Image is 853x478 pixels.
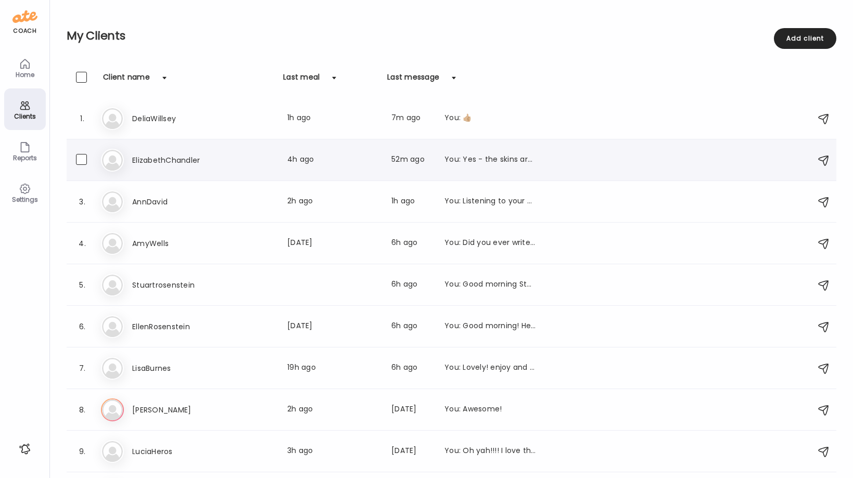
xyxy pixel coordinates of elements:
[287,404,379,416] div: 2h ago
[444,445,536,458] div: You: Oh yah!!!! I love them too!!
[391,279,432,291] div: 6h ago
[103,72,150,88] div: Client name
[287,237,379,250] div: [DATE]
[444,196,536,208] div: You: Listening to your body is good. Peanut butter is a a good option for healthy fat and some pr...
[132,362,224,374] h3: LisaBurnes
[76,279,88,291] div: 5.
[6,113,44,120] div: Clients
[6,196,44,203] div: Settings
[444,362,536,374] div: You: Lovely! enjoy and safe travels.
[132,112,224,125] h3: DeliaWillsey
[444,320,536,333] div: You: Good morning! Here we are starting week 2 of the Method! What was one win for the weekend wh...
[132,154,224,166] h3: ElizabethChandler
[444,154,536,166] div: You: Yes - the skins are where much of the fiber is. Of course if you dont like it, then it is no...
[287,362,379,374] div: 19h ago
[13,27,36,35] div: coach
[132,237,224,250] h3: AmyWells
[132,320,224,333] h3: EllenRosenstein
[76,112,88,125] div: 1.
[6,71,44,78] div: Home
[67,28,836,44] h2: My Clients
[76,237,88,250] div: 4.
[287,154,379,166] div: 4h ago
[76,445,88,458] div: 9.
[132,445,224,458] h3: LuciaHeros
[76,320,88,333] div: 6.
[287,196,379,208] div: 2h ago
[444,237,536,250] div: You: Did you ever write or video a testimonial for SWW? if not, i think this is the PERFECT time ...
[391,320,432,333] div: 6h ago
[76,196,88,208] div: 3.
[391,112,432,125] div: 7m ago
[12,8,37,25] img: ate
[444,404,536,416] div: You: Awesome!
[444,112,536,125] div: You: 👍🏼
[391,362,432,374] div: 6h ago
[76,404,88,416] div: 8.
[387,72,439,88] div: Last message
[132,279,224,291] h3: Stuartrosenstein
[283,72,320,88] div: Last meal
[391,196,432,208] div: 1h ago
[287,112,379,125] div: 1h ago
[391,404,432,416] div: [DATE]
[774,28,836,49] div: Add client
[132,404,224,416] h3: [PERSON_NAME]
[76,362,88,374] div: 7.
[391,154,432,166] div: 52m ago
[444,279,536,291] div: You: Good morning Stu! I would love to see some interaction here! How are you finding following y...
[391,445,432,458] div: [DATE]
[6,154,44,161] div: Reports
[132,196,224,208] h3: AnnDavid
[391,237,432,250] div: 6h ago
[287,320,379,333] div: [DATE]
[287,445,379,458] div: 3h ago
